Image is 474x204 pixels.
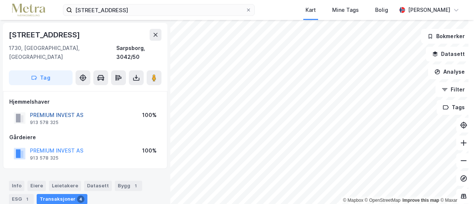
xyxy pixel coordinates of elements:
[9,181,24,191] div: Info
[437,100,471,115] button: Tags
[142,146,157,155] div: 100%
[332,6,359,14] div: Mine Tags
[77,195,84,203] div: 4
[115,181,142,191] div: Bygg
[116,44,161,61] div: Sarpsborg, 3042/50
[437,168,474,204] iframe: Chat Widget
[403,198,439,203] a: Improve this map
[142,111,157,120] div: 100%
[375,6,388,14] div: Bolig
[72,4,246,16] input: Søk på adresse, matrikkel, gårdeiere, leietakere eller personer
[9,97,161,106] div: Hjemmelshaver
[306,6,316,14] div: Kart
[9,44,116,61] div: 1730, [GEOGRAPHIC_DATA], [GEOGRAPHIC_DATA]
[343,198,363,203] a: Mapbox
[9,70,73,85] button: Tag
[49,181,81,191] div: Leietakere
[9,29,81,41] div: [STREET_ADDRESS]
[84,181,112,191] div: Datasett
[437,168,474,204] div: Kontrollprogram for chat
[365,198,401,203] a: OpenStreetMap
[408,6,450,14] div: [PERSON_NAME]
[9,133,161,142] div: Gårdeiere
[12,4,45,17] img: metra-logo.256734c3b2bbffee19d4.png
[426,47,471,61] button: Datasett
[435,82,471,97] button: Filter
[30,155,59,161] div: 913 578 325
[23,195,31,203] div: 1
[30,120,59,126] div: 913 578 325
[428,64,471,79] button: Analyse
[27,181,46,191] div: Eiere
[132,182,139,190] div: 1
[421,29,471,44] button: Bokmerker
